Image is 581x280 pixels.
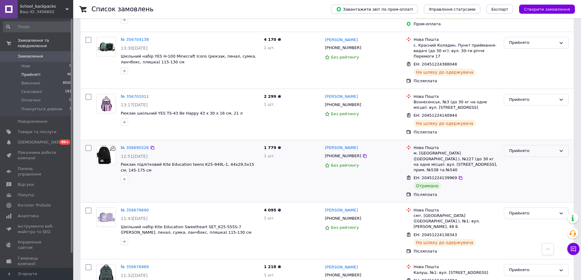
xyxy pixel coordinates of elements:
[59,140,70,145] span: 99+
[414,145,499,151] div: Нова Пошта
[21,89,42,94] span: Скасовані
[414,213,499,230] div: смт. [GEOGRAPHIC_DATA] ([GEOGRAPHIC_DATA].), №1: вул. [PERSON_NAME], 48 Б
[65,89,71,94] span: 181
[414,192,499,197] div: Післяплата
[121,145,149,150] a: № 356695526
[21,63,30,69] span: Нові
[21,80,40,86] span: Виконані
[121,46,148,51] span: 13:30[DATE]
[414,264,499,270] div: Нова Пошта
[414,21,499,27] div: Пром-оплата
[18,54,43,59] span: Замовлення
[414,120,476,127] div: На шляху до одержувача
[414,207,499,213] div: Нова Пошта
[519,5,575,14] button: Створити замовлення
[97,41,116,52] img: Фото товару
[97,211,116,223] img: Фото товару
[331,163,359,168] span: Без рейтингу
[414,249,499,254] div: Післяплата
[18,166,56,177] span: Панель управління
[264,273,275,277] span: 1 шт.
[69,97,71,103] span: 0
[414,129,499,135] div: Післяплата
[18,239,56,250] span: Управління сайтом
[69,63,71,69] span: 0
[509,97,556,103] div: Прийнято
[21,97,41,103] span: Оплачені
[18,192,34,198] span: Покупці
[121,225,251,235] a: Шкільний набір Kite Education Sweetheart SET_K25-555S-7 ([PERSON_NAME], пенал, сумка, ланчбокс, п...
[325,145,358,151] a: [PERSON_NAME]
[325,37,358,43] a: [PERSON_NAME]
[524,7,570,12] span: Створити замовлення
[21,106,63,112] span: Планується дзвінок
[509,267,556,273] div: Прийнято
[3,21,72,32] input: Пошук
[69,106,71,112] span: 7
[121,94,149,99] a: № 356701011
[121,273,148,278] span: 11:32[DATE]
[121,54,256,64] a: Шкільний набір YES H-100 Minecraft Icons (рюкзак, пенал, сумка, ланчбокс, пляшка) 115-130 см
[331,55,359,59] span: Без рейтингу
[67,72,71,77] span: 46
[414,232,457,237] span: ЕН: 20451224138343
[18,129,56,135] span: Товари та послуги
[18,203,51,208] span: Каталог ProSale
[121,162,254,172] a: Рюкзак підлітковий Kite Education teens K25-949L-1, 44x29,5x15 см, 145-175 см
[18,213,39,219] span: Аналітика
[18,38,73,49] span: Замовлення та повідомлення
[18,150,56,161] span: Показники роботи компанії
[414,78,499,84] div: Післяплата
[264,154,275,158] span: 1 шт.
[331,5,418,14] button: Завантажити звіт по пром-оплаті
[567,243,579,255] button: Чат з покупцем
[414,151,499,173] div: м. [GEOGRAPHIC_DATA] ([GEOGRAPHIC_DATA].), №227 (до 30 кг на одне місце): вул. [STREET_ADDRESS], ...
[325,102,361,107] span: [PHONE_NUMBER]
[414,94,499,99] div: Нова Пошта
[414,113,457,118] span: ЕН: 20451224140944
[509,148,556,154] div: Прийнято
[264,102,275,107] span: 1 шт.
[121,216,148,221] span: 11:43[DATE]
[325,154,361,158] span: [PHONE_NUMBER]
[325,216,361,221] span: [PHONE_NUMBER]
[121,111,242,115] a: Рюкзак шкільний YES TS-43 Be Happy 43 х 30 х 16 см, 21 л
[96,145,116,165] a: Фото товару
[121,37,149,42] a: № 356704138
[121,264,149,269] a: № 356676989
[264,94,281,99] span: 2 299 ₴
[325,45,361,50] span: [PHONE_NUMBER]
[331,112,359,116] span: Без рейтингу
[18,224,56,235] span: Інструменти веб-майстра та SEO
[18,119,47,124] span: Повідомлення
[20,9,73,15] div: Ваш ID: 3456602
[20,4,66,9] span: School_backpacks
[18,140,63,145] span: [DEMOGRAPHIC_DATA]
[264,45,275,50] span: 1 шт.
[121,208,149,212] a: № 356679690
[414,43,499,59] div: с. Красний Колядин, Пункт приймання-видачі (до 30 кг): вул. 30-ти річчя Перемоги 17
[97,94,116,113] img: Фото товару
[486,5,513,14] button: Експорт
[18,182,34,187] span: Відгуки
[509,40,556,46] div: Прийнято
[325,273,361,277] span: [PHONE_NUMBER]
[331,225,359,230] span: Без рейтингу
[424,5,480,14] button: Управління статусами
[429,7,475,12] span: Управління статусами
[18,256,56,267] span: Гаманець компанії
[96,37,116,56] a: Фото товару
[336,6,413,12] span: Завантажити звіт по пром-оплаті
[21,72,40,77] span: Прийняті
[513,7,575,11] a: Створити замовлення
[414,99,499,110] div: Вознесенськ, №3 (до 30 кг на одне місце): вул. [STREET_ADDRESS]
[414,270,499,275] div: Калуш, №1: вул. [STREET_ADDRESS]
[96,207,116,227] a: Фото товару
[63,80,71,86] span: 8500
[96,94,116,113] a: Фото товару
[91,5,153,13] h1: Список замовлень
